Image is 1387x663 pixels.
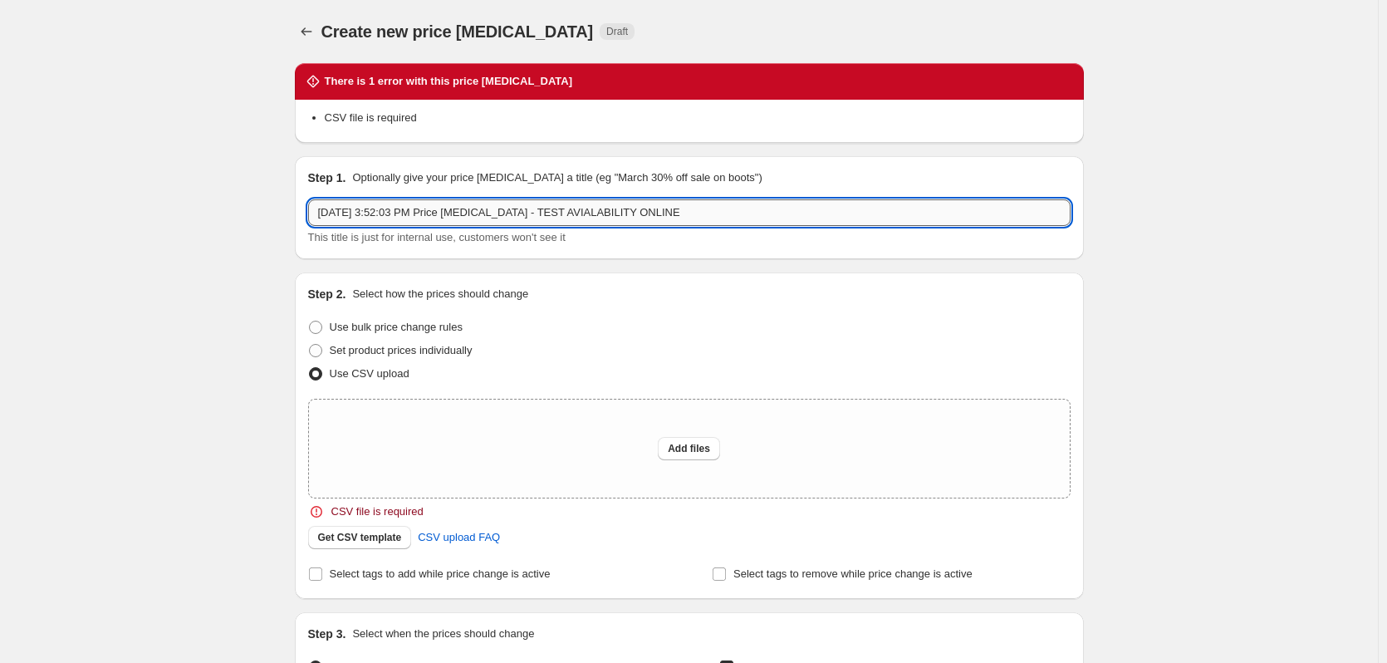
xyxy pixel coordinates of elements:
[295,20,318,43] button: Price change jobs
[321,22,594,41] span: Create new price [MEDICAL_DATA]
[308,626,346,642] h2: Step 3.
[308,199,1071,226] input: 30% off holiday sale
[325,73,573,90] h2: There is 1 error with this price [MEDICAL_DATA]
[330,321,463,333] span: Use bulk price change rules
[330,367,409,380] span: Use CSV upload
[331,503,424,520] span: CSV file is required
[352,626,534,642] p: Select when the prices should change
[318,531,402,544] span: Get CSV template
[308,169,346,186] h2: Step 1.
[408,524,510,551] a: CSV upload FAQ
[330,567,551,580] span: Select tags to add while price change is active
[668,442,710,455] span: Add files
[658,437,720,460] button: Add files
[606,25,628,38] span: Draft
[733,567,973,580] span: Select tags to remove while price change is active
[418,529,500,546] span: CSV upload FAQ
[308,231,566,243] span: This title is just for internal use, customers won't see it
[308,526,412,549] button: Get CSV template
[308,286,346,302] h2: Step 2.
[330,344,473,356] span: Set product prices individually
[352,169,762,186] p: Optionally give your price [MEDICAL_DATA] a title (eg "March 30% off sale on boots")
[325,110,1071,126] li: CSV file is required
[352,286,528,302] p: Select how the prices should change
